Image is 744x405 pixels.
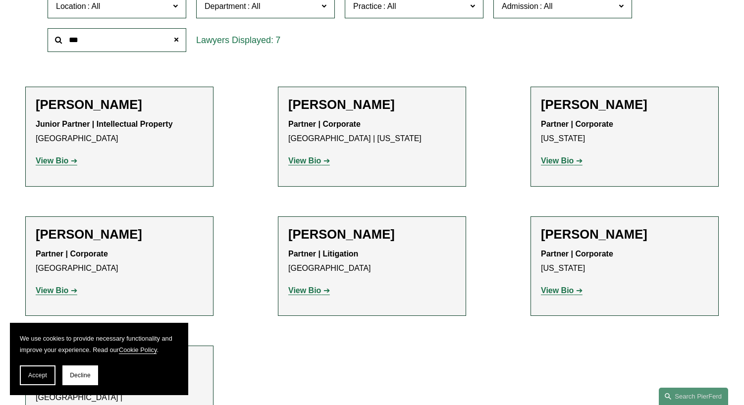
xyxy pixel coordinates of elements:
p: [GEOGRAPHIC_DATA] [36,117,203,146]
h2: [PERSON_NAME] [541,97,708,112]
strong: Partner | Corporate [288,120,361,128]
span: 7 [275,35,280,45]
strong: View Bio [36,156,68,165]
span: Decline [70,372,91,379]
p: [GEOGRAPHIC_DATA] | [US_STATE] [288,117,456,146]
p: [GEOGRAPHIC_DATA] [36,247,203,276]
span: Location [56,2,86,10]
h2: [PERSON_NAME] [288,97,456,112]
h2: [PERSON_NAME] [36,227,203,242]
span: Practice [353,2,382,10]
a: View Bio [541,156,583,165]
a: View Bio [36,286,77,295]
strong: Partner | Litigation [288,250,358,258]
a: View Bio [36,156,77,165]
span: Department [205,2,246,10]
span: Admission [502,2,538,10]
strong: View Bio [541,286,574,295]
p: [US_STATE] [541,247,708,276]
p: [GEOGRAPHIC_DATA] [288,247,456,276]
section: Cookie banner [10,323,188,395]
strong: View Bio [541,156,574,165]
a: View Bio [288,286,330,295]
a: Search this site [659,388,728,405]
strong: Partner | Corporate [541,120,613,128]
p: We use cookies to provide necessary functionality and improve your experience. Read our . [20,333,178,355]
h2: [PERSON_NAME] [36,97,203,112]
span: Accept [28,372,47,379]
strong: View Bio [36,286,68,295]
strong: View Bio [288,156,321,165]
strong: Partner | Corporate [541,250,613,258]
strong: Junior Partner | Intellectual Property [36,120,173,128]
strong: View Bio [288,286,321,295]
button: Decline [62,365,98,385]
strong: Partner | Corporate [36,250,108,258]
h2: [PERSON_NAME] [288,227,456,242]
button: Accept [20,365,55,385]
a: Cookie Policy [119,346,157,354]
p: [US_STATE] [541,117,708,146]
a: View Bio [541,286,583,295]
a: View Bio [288,156,330,165]
h2: [PERSON_NAME] [541,227,708,242]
